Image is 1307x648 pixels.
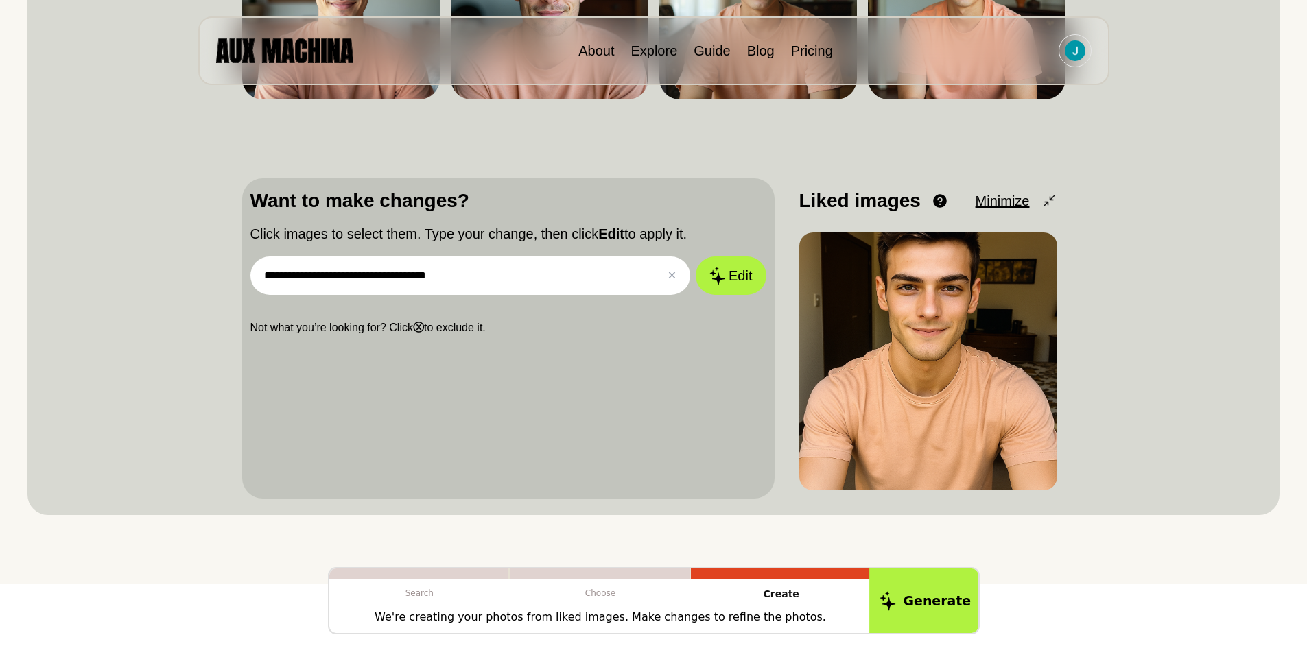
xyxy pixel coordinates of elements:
a: Explore [631,43,677,58]
button: ✕ [668,267,676,284]
p: Choose [510,579,691,607]
b: Edit [598,226,624,241]
button: Minimize [976,191,1057,211]
p: We're creating your photos from liked images. Make changes to refine the photos. [375,609,826,625]
span: Minimize [976,191,1030,211]
button: Generate [869,567,981,635]
button: Edit [696,256,766,295]
p: Click images to select them. Type your change, then click to apply it. [250,224,766,244]
p: Search [329,579,510,607]
a: Blog [747,43,775,58]
p: Create [691,579,872,609]
p: Not what you’re looking for? Click to exclude it. [250,320,766,336]
b: ⓧ [413,322,424,333]
img: Image [799,232,1057,490]
p: Want to make changes? [250,187,766,215]
img: Avatar [1065,40,1085,61]
a: Guide [694,43,730,58]
a: Pricing [791,43,833,58]
a: About [578,43,614,58]
p: Liked images [799,187,921,215]
img: AUX MACHINA [216,38,353,62]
